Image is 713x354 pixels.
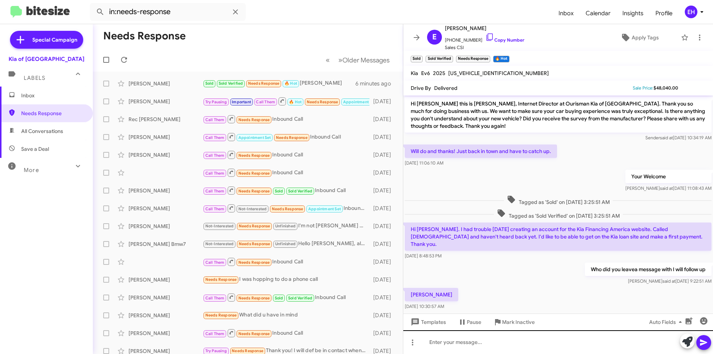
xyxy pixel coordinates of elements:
p: Hi [PERSON_NAME] this is [PERSON_NAME], Internet Director at Ourisman Kia of [GEOGRAPHIC_DATA]. T... [405,97,712,133]
span: Sold [205,81,214,86]
span: Call Them [205,153,225,158]
div: [DATE] [369,205,397,212]
span: Templates [409,315,446,329]
span: Needs Response [276,135,307,140]
span: » [338,55,342,65]
span: Call Them [205,331,225,336]
span: $48,040.00 [654,85,678,91]
span: Unfinished [275,241,296,246]
small: 🔥 Hot [493,56,509,62]
span: Needs Response [205,277,237,282]
div: Inbound Call [203,328,369,338]
span: « [326,55,330,65]
div: Inbound Call [203,257,369,266]
div: [PERSON_NAME] [128,205,203,212]
span: Tagged as 'Sold Verified' on [DATE] 3:25:51 AM [494,209,623,220]
span: Ev6 [421,70,430,77]
a: Profile [649,3,678,24]
button: Apply Tags [601,31,677,44]
span: Needs Response [239,241,270,246]
span: Call Them [205,171,225,176]
p: Hi [PERSON_NAME]. I had trouble [DATE] creating an account for the Kia Financing America website.... [405,223,712,251]
div: I was hopping to do a phone call [203,275,369,284]
span: [PHONE_NUMBER] [445,33,524,44]
span: Save a Deal [21,145,49,153]
button: Templates [403,315,452,329]
span: said at [660,135,673,140]
div: Hello [PERSON_NAME], already bought a car. Thank you [203,240,369,248]
div: 6 minutes ago [355,80,397,87]
span: All Conversations [21,127,63,135]
input: Search [90,3,246,21]
span: Needs Response [21,110,84,117]
span: Needs Response [272,207,303,211]
div: Inbound Call [203,186,369,195]
div: [DATE] [369,116,397,123]
span: Try Pausing [205,100,227,104]
div: [DATE] [369,294,397,301]
span: Needs Response [307,100,338,104]
span: Needs Response [238,189,270,194]
span: Not-Interested [205,241,234,246]
button: Auto Fields [643,315,691,329]
button: Previous [321,52,334,68]
span: Call Them [205,189,225,194]
span: [DATE] 11:06:10 AM [405,160,443,166]
div: What did u have in mind [203,311,369,319]
span: Inbox [553,3,580,24]
div: Inbound Call [203,114,369,124]
span: Auto Fields [649,315,685,329]
button: Pause [452,315,487,329]
span: Pause [467,315,481,329]
span: Needs Response [238,260,270,265]
span: Delivered [434,85,458,91]
div: [DATE] [369,240,397,248]
div: Rec [PERSON_NAME] [128,116,203,123]
p: Will do and thanks! Just back in town and have to catch up. [405,144,557,158]
div: [DATE] [369,151,397,159]
small: Needs Response [456,56,490,62]
div: Inbound Call [203,293,369,302]
button: Next [334,52,394,68]
div: [PERSON_NAME] [128,276,203,283]
span: Sold Verified [288,296,313,301]
span: Call Them [205,207,225,211]
span: [DATE] 10:30:57 AM [405,303,444,309]
span: Labels [24,75,45,81]
div: [PERSON_NAME] [128,151,203,159]
span: Needs Response [238,331,270,336]
span: Call Them [205,260,225,265]
span: Sold [275,296,283,301]
span: Not-Interested [238,207,267,211]
div: [DATE] [369,187,397,194]
nav: Page navigation example [322,52,394,68]
button: Mark Inactive [487,315,541,329]
p: [PERSON_NAME] [405,288,458,301]
span: Needs Response [238,117,270,122]
div: Inbound Call [203,204,369,213]
span: Drive By [411,85,431,91]
span: Needs Response [248,81,280,86]
span: Appointment Set [343,100,376,104]
div: [PERSON_NAME] [128,187,203,194]
div: Inbound Call [203,150,369,159]
span: [DATE] 8:48:53 PM [405,253,442,259]
small: Sold [411,56,423,62]
button: EH [678,6,705,18]
span: Call Them [205,135,225,140]
span: Sold Verified [288,189,313,194]
span: [US_VEHICLE_IDENTIFICATION_NUMBER] [448,70,549,77]
span: Try Pausing [205,348,227,353]
div: EH [685,6,697,18]
span: Mark Inactive [502,315,535,329]
div: [PERSON_NAME] [128,294,203,301]
span: 🔥 Hot [284,81,297,86]
a: Calendar [580,3,616,24]
span: [PERSON_NAME] [445,24,524,33]
div: [PERSON_NAME] [128,80,203,87]
span: Special Campaign [32,36,77,43]
span: [PERSON_NAME] [DATE] 11:08:43 AM [625,185,712,191]
div: [PERSON_NAME] [128,98,203,105]
div: [DATE] [369,258,397,266]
